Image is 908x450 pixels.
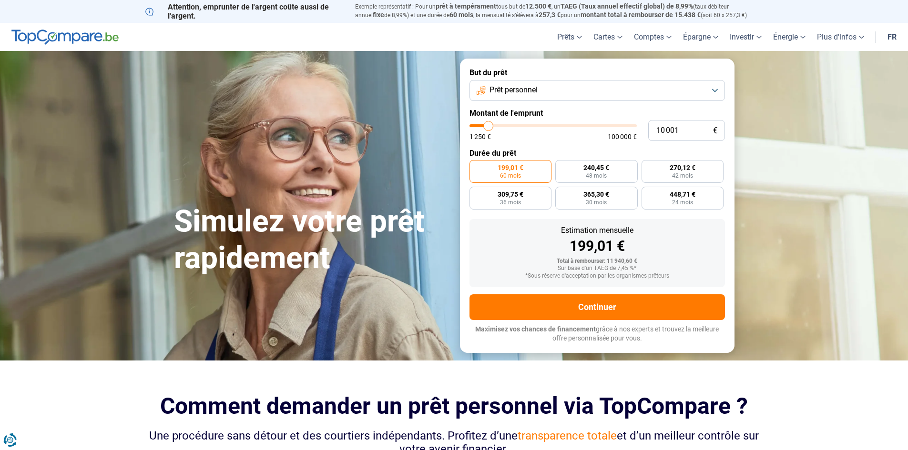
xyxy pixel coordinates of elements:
a: Plus d'infos [811,23,870,51]
span: 12.500 € [525,2,551,10]
h1: Simulez votre prêt rapidement [174,203,449,277]
a: Prêts [551,23,588,51]
span: € [713,127,717,135]
span: 48 mois [586,173,607,179]
span: 365,30 € [583,191,609,198]
p: Attention, emprunter de l'argent coûte aussi de l'argent. [145,2,344,20]
div: Total à rembourser: 11 940,60 € [477,258,717,265]
label: Durée du prêt [469,149,725,158]
span: montant total à rembourser de 15.438 € [581,11,701,19]
div: 199,01 € [477,239,717,253]
span: 60 mois [449,11,473,19]
span: 448,71 € [670,191,695,198]
span: 1 250 € [469,133,491,140]
img: TopCompare [11,30,119,45]
div: *Sous réserve d'acceptation par les organismes prêteurs [477,273,717,280]
h2: Comment demander un prêt personnel via TopCompare ? [145,393,763,419]
div: Sur base d'un TAEG de 7,45 %* [477,265,717,272]
div: Estimation mensuelle [477,227,717,234]
span: fixe [373,11,384,19]
a: Énergie [767,23,811,51]
span: TAEG (Taux annuel effectif global) de 8,99% [561,2,693,10]
button: Continuer [469,294,725,320]
a: Épargne [677,23,724,51]
span: 42 mois [672,173,693,179]
span: 60 mois [500,173,521,179]
span: 257,3 € [539,11,561,19]
a: Comptes [628,23,677,51]
span: 240,45 € [583,164,609,171]
span: 270,12 € [670,164,695,171]
span: Maximisez vos chances de financement [475,325,596,333]
span: 24 mois [672,200,693,205]
a: Investir [724,23,767,51]
span: 100 000 € [608,133,637,140]
span: transparence totale [518,429,617,442]
span: 30 mois [586,200,607,205]
a: fr [882,23,902,51]
label: But du prêt [469,68,725,77]
p: Exemple représentatif : Pour un tous but de , un (taux débiteur annuel de 8,99%) et une durée de ... [355,2,763,20]
span: Prêt personnel [490,85,538,95]
span: 36 mois [500,200,521,205]
button: Prêt personnel [469,80,725,101]
a: Cartes [588,23,628,51]
label: Montant de l'emprunt [469,109,725,118]
span: 309,75 € [498,191,523,198]
p: grâce à nos experts et trouvez la meilleure offre personnalisée pour vous. [469,325,725,343]
span: prêt à tempérament [436,2,496,10]
span: 199,01 € [498,164,523,171]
